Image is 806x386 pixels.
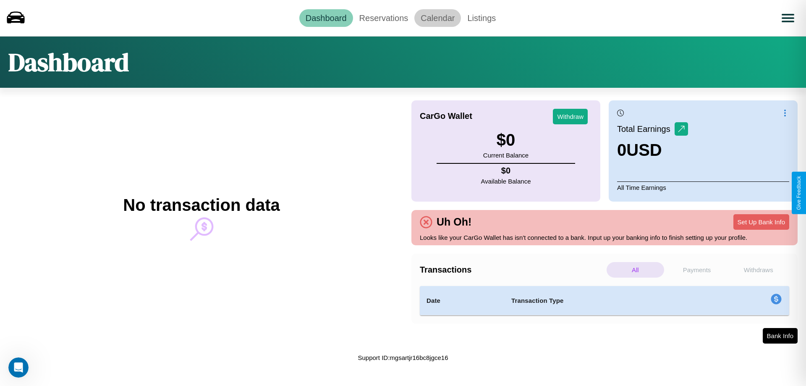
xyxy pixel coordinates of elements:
h4: Date [427,296,498,306]
p: Current Balance [483,150,529,161]
h4: Transactions [420,265,604,275]
button: Set Up Bank Info [733,214,789,230]
div: Give Feedback [796,176,802,210]
p: Payments [668,262,726,278]
p: Withdraws [730,262,787,278]
a: Dashboard [299,9,353,27]
h4: Uh Oh! [432,216,476,228]
a: Reservations [353,9,415,27]
button: Open menu [776,6,800,30]
h1: Dashboard [8,45,129,79]
p: All [607,262,664,278]
p: Total Earnings [617,121,675,137]
button: Withdraw [553,109,588,124]
p: Looks like your CarGo Wallet has isn't connected to a bank. Input up your banking info to finish ... [420,232,789,243]
iframe: Intercom live chat [8,357,29,378]
h2: No transaction data [123,196,280,215]
p: All Time Earnings [617,181,789,193]
p: Available Balance [481,176,531,187]
h3: 0 USD [617,141,688,160]
p: Support ID: mgsartjr16bc8jgce16 [358,352,448,363]
h4: Transaction Type [511,296,702,306]
h4: $ 0 [481,166,531,176]
table: simple table [420,286,789,315]
button: Bank Info [763,328,798,344]
h3: $ 0 [483,131,529,150]
a: Calendar [414,9,461,27]
a: Listings [461,9,502,27]
h4: CarGo Wallet [420,111,472,121]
